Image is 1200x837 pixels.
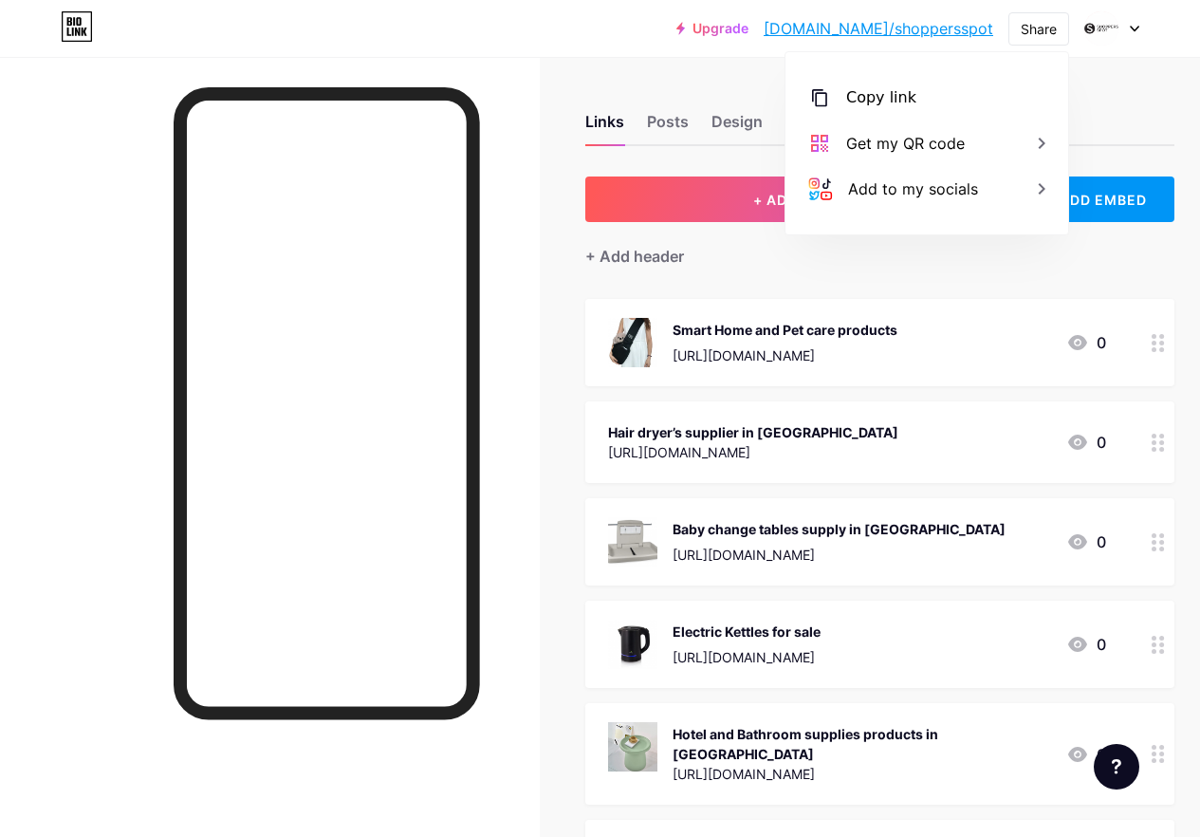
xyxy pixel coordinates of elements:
[1066,431,1106,454] div: 0
[647,110,689,144] div: Posts
[608,517,657,567] img: Baby change tables supply in Australia
[848,177,978,200] div: Add to my socials
[1021,19,1057,39] div: Share
[673,724,1051,764] div: Hotel and Bathroom supplies products in [GEOGRAPHIC_DATA]
[711,110,763,144] div: Design
[676,21,748,36] a: Upgrade
[846,86,916,109] div: Copy link
[673,545,1006,565] div: [URL][DOMAIN_NAME]
[1066,743,1106,766] div: 0
[1018,177,1174,222] div: + ADD EMBED
[673,622,821,642] div: Electric Kettles for sale
[846,132,965,155] div: Get my QR code
[673,345,897,365] div: [URL][DOMAIN_NAME]
[1066,530,1106,553] div: 0
[608,318,657,367] img: Smart Home and Pet care products
[608,620,657,669] img: Electric Kettles for sale
[1066,633,1106,656] div: 0
[753,192,835,208] span: + ADD LINK
[1066,331,1106,354] div: 0
[608,722,657,772] img: Hotel and Bathroom supplies products in Australia
[585,177,1003,222] button: + ADD LINK
[673,320,897,340] div: Smart Home and Pet care products
[608,442,898,462] div: [URL][DOMAIN_NAME]
[673,647,821,667] div: [URL][DOMAIN_NAME]
[673,519,1006,539] div: Baby change tables supply in [GEOGRAPHIC_DATA]
[608,422,898,442] div: Hair dryer’s supplier in [GEOGRAPHIC_DATA]
[673,764,1051,784] div: [URL][DOMAIN_NAME]
[585,110,624,144] div: Links
[585,245,684,268] div: + Add header
[1083,10,1119,46] img: shoppersspot
[764,17,993,40] a: [DOMAIN_NAME]/shoppersspot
